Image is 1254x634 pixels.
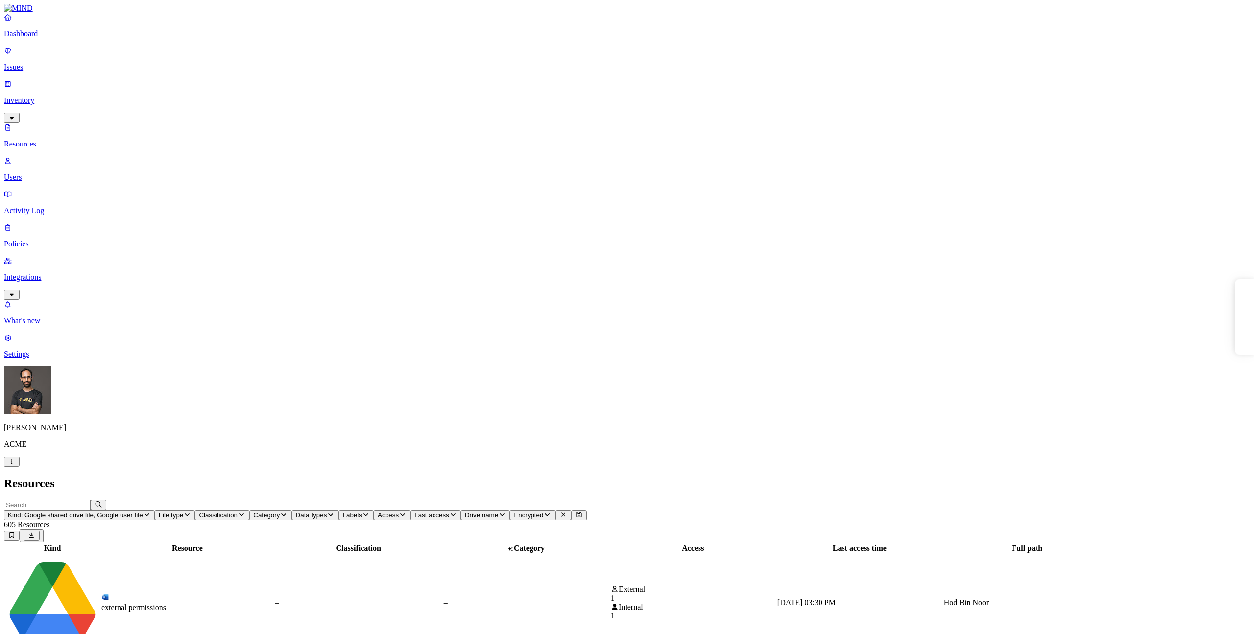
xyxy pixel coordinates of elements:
p: What's new [4,317,1250,325]
img: MIND [4,4,33,13]
p: ACME [4,440,1250,449]
div: Hod Bin Noon [944,598,1110,607]
div: Access [611,544,775,553]
div: 1 [611,594,775,603]
span: [DATE] 03:30 PM [777,598,836,607]
div: Kind [5,544,99,553]
span: File type [159,512,183,519]
span: Classification [199,512,238,519]
div: Internal [611,603,775,611]
p: Activity Log [4,206,1250,215]
div: Full path [944,544,1110,553]
span: – [444,598,448,607]
p: Dashboard [4,29,1250,38]
span: Category [253,512,280,519]
span: – [275,598,279,607]
div: Classification [275,544,442,553]
span: Labels [343,512,362,519]
p: Integrations [4,273,1250,282]
span: Encrypted [514,512,543,519]
div: Resource [101,544,273,553]
span: Drive name [465,512,498,519]
p: Issues [4,63,1250,72]
p: Inventory [4,96,1250,105]
span: Last access [414,512,449,519]
p: Resources [4,140,1250,148]
h2: Resources [4,477,1250,490]
div: Last access time [777,544,942,553]
input: Search [4,500,91,510]
span: Category [514,544,545,552]
span: Kind: Google shared drive file, Google user file [8,512,143,519]
span: Data types [296,512,327,519]
p: Policies [4,240,1250,248]
p: [PERSON_NAME] [4,423,1250,432]
span: Access [378,512,399,519]
img: microsoft-word [101,593,109,601]
p: Settings [4,350,1250,359]
span: 605 Resources [4,520,50,529]
img: Ohad Abarbanel [4,366,51,414]
div: external permissions [101,603,273,612]
div: 1 [611,611,775,620]
p: Users [4,173,1250,182]
div: External [611,585,775,594]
